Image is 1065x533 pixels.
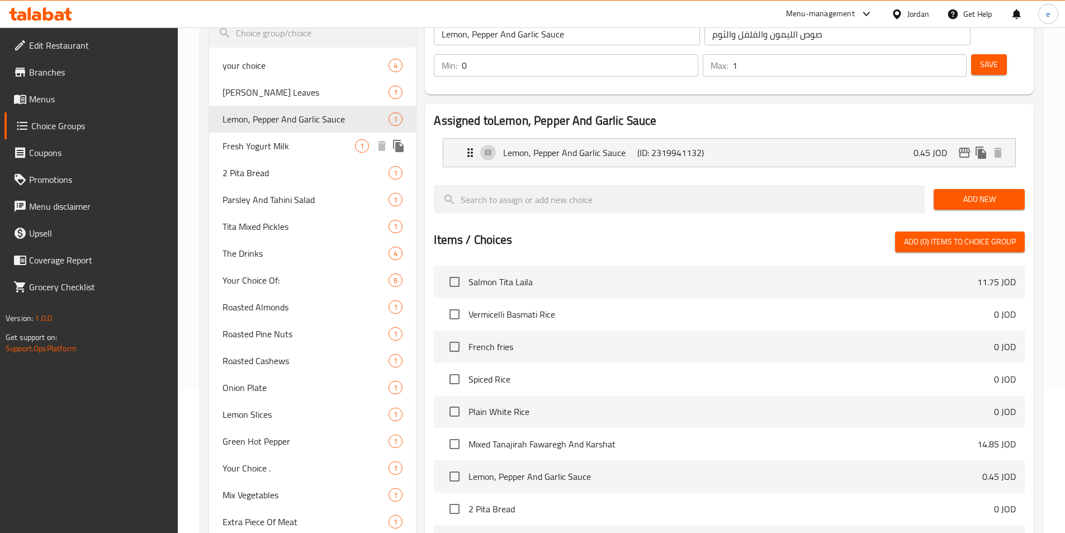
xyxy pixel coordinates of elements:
p: Min: [442,59,457,72]
a: Grocery Checklist [4,273,178,300]
span: 1 [389,517,402,527]
button: duplicate [390,138,407,154]
span: Lemon, Pepper And Garlic Sauce [468,470,982,483]
div: The Drinks4 [209,240,416,267]
div: Green Hot Pepper1 [209,428,416,455]
a: Promotions [4,166,178,193]
span: Add New [943,192,1016,206]
span: Select choice [443,400,466,423]
span: Add (0) items to choice group [904,235,1016,249]
div: Choices [389,354,403,367]
span: [PERSON_NAME] Leaves [223,86,389,99]
div: Your Choice .1 [209,455,416,482]
div: Choices [389,86,403,99]
span: Choice Groups [31,119,169,133]
p: Lemon, Pepper And Garlic Sauce [503,146,637,159]
div: Choices [389,327,403,341]
div: Jordan [907,8,929,20]
div: Menu-management [786,7,855,21]
span: Onion Plate [223,381,389,394]
p: 0 JOD [994,340,1016,353]
span: Coverage Report [29,253,169,267]
span: Parsley And Tahini Salad [223,193,389,206]
div: Choices [389,381,403,394]
p: 0.45 JOD [982,470,1016,483]
span: e [1046,8,1050,20]
a: Branches [4,59,178,86]
div: Choices [389,488,403,502]
div: Choices [389,273,403,287]
span: Spiced Rice [468,372,994,386]
span: Grocery Checklist [29,280,169,294]
div: Choices [389,435,403,448]
a: Menus [4,86,178,112]
span: Get support on: [6,330,57,345]
span: Promotions [29,173,169,186]
div: Expand [443,139,1015,167]
div: Roasted Pine Nuts1 [209,320,416,347]
span: Fresh Yogurt Milk [223,139,356,153]
span: 1 [389,87,402,98]
a: Menu disclaimer [4,193,178,220]
button: duplicate [973,144,990,161]
span: The Drinks [223,247,389,260]
div: your choice4 [209,52,416,79]
input: search [434,185,925,214]
a: Edit Restaurant [4,32,178,59]
span: 1 [389,436,402,447]
div: Choices [389,300,403,314]
span: 1 [389,409,402,420]
span: Mix Vegetables [223,488,389,502]
span: Tita Mixed Pickles [223,220,389,233]
span: 1.0.0 [35,311,52,326]
span: 1 [389,114,402,125]
p: 0 JOD [994,372,1016,386]
h2: Assigned to Lemon, Pepper And Garlic Sauce [434,112,1025,129]
span: your choice [223,59,389,72]
div: Choices [389,220,403,233]
div: Choices [389,515,403,529]
div: Mix Vegetables1 [209,482,416,508]
span: Extra Piece Of Meat [223,515,389,529]
p: 14.85 JOD [977,437,1016,451]
span: Roasted Cashews [223,354,389,367]
div: [PERSON_NAME] Leaves1 [209,79,416,106]
p: 0 JOD [994,405,1016,418]
button: delete [990,144,1006,161]
span: Save [980,58,998,72]
div: Roasted Almonds1 [209,294,416,320]
p: 0.45 JOD [913,146,956,159]
div: Choices [389,112,403,126]
li: Expand [434,134,1025,172]
span: Lemon Slices [223,408,389,421]
p: 0 JOD [994,502,1016,516]
span: Select choice [443,367,466,391]
span: Vermicelli Basmati Rice [468,308,994,321]
div: Choices [389,247,403,260]
div: Choices [389,59,403,72]
a: Coupons [4,139,178,166]
div: Roasted Cashews1 [209,347,416,374]
div: Choices [389,166,403,180]
span: Select choice [443,303,466,326]
span: Select choice [443,270,466,294]
span: 1 [389,195,402,205]
span: Salmon Tita Laila [468,275,977,289]
p: 0 JOD [994,308,1016,321]
a: Coverage Report [4,247,178,273]
div: Fresh Yogurt Milk1deleteduplicate [209,133,416,159]
div: Choices [389,408,403,421]
span: 2 Pita Bread [468,502,994,516]
div: Lemon, Pepper And Garlic Sauce1 [209,106,416,133]
span: 4 [389,248,402,259]
input: search [209,19,416,48]
span: Coupons [29,146,169,159]
span: 1 [389,463,402,474]
span: 4 [389,60,402,71]
span: Your Choice . [223,461,389,475]
span: 1 [389,329,402,339]
span: Menu disclaimer [29,200,169,213]
button: Save [971,54,1007,75]
span: 1 [389,383,402,393]
span: Version: [6,311,33,326]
